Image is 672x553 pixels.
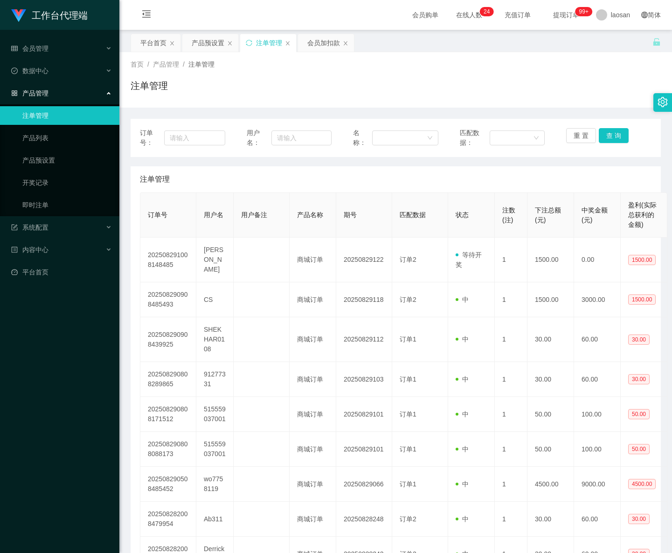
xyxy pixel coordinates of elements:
[582,206,608,224] span: 中奖金额(元)
[495,432,527,467] td: 1
[484,7,487,16] p: 2
[495,467,527,502] td: 1
[460,128,490,148] span: 匹配数据：
[456,251,482,268] span: 等待开奖
[487,7,490,16] p: 4
[495,502,527,537] td: 1
[169,41,175,46] i: 图标: close
[148,211,167,218] span: 订单号
[204,211,223,218] span: 用户名
[140,502,196,537] td: 202508282008479954
[246,40,252,46] i: 图标: sync
[11,263,112,281] a: 图标: dashboard平台首页
[527,432,574,467] td: 50.00
[527,238,574,282] td: 1500.00
[527,502,574,537] td: 30.00
[241,211,267,218] span: 用户备注
[456,296,469,303] span: 中
[652,38,661,46] i: 图标: unlock
[11,224,48,231] span: 系统配置
[456,410,469,418] span: 中
[344,211,357,218] span: 期号
[400,445,416,453] span: 订单1
[480,7,493,16] sup: 24
[188,61,215,68] span: 注单管理
[140,128,164,148] span: 订单号：
[131,0,162,30] i: 图标: menu-fold
[140,362,196,397] td: 202508290808289865
[196,362,234,397] td: 91277331
[285,41,291,46] i: 图标: close
[628,514,650,524] span: 30.00
[548,12,584,18] span: 提现订单
[140,34,166,52] div: 平台首页
[574,238,621,282] td: 0.00
[400,296,416,303] span: 订单2
[11,67,48,75] span: 数据中心
[353,128,372,148] span: 名称：
[400,515,416,523] span: 订单2
[290,502,336,537] td: 商城订单
[227,41,233,46] i: 图标: close
[400,480,416,488] span: 订单1
[658,97,668,107] i: 图标: setting
[495,238,527,282] td: 1
[400,410,416,418] span: 订单1
[290,397,336,432] td: 商城订单
[336,467,392,502] td: 20250829066
[527,282,574,317] td: 1500.00
[290,238,336,282] td: 商城订单
[336,362,392,397] td: 20250829103
[256,34,282,52] div: 注单管理
[196,467,234,502] td: wo7758119
[271,130,332,145] input: 请输入
[307,34,340,52] div: 会员加扣款
[147,61,149,68] span: /
[599,128,629,143] button: 查 询
[22,173,112,192] a: 开奖记录
[574,282,621,317] td: 3000.00
[196,238,234,282] td: [PERSON_NAME]
[183,61,185,68] span: /
[427,135,433,142] i: 图标: down
[11,11,88,19] a: 工作台代理端
[527,317,574,362] td: 30.00
[574,397,621,432] td: 100.00
[247,128,271,148] span: 用户名：
[290,282,336,317] td: 商城订单
[336,397,392,432] td: 20250829101
[495,317,527,362] td: 1
[535,206,561,224] span: 下注总额(元)
[196,432,234,467] td: 515559037001
[574,362,621,397] td: 60.00
[22,151,112,170] a: 产品预设置
[11,224,18,231] i: 图标: form
[628,409,650,419] span: 50.00
[456,211,469,218] span: 状态
[153,61,179,68] span: 产品管理
[343,41,348,46] i: 图标: close
[11,246,48,253] span: 内容中心
[456,480,469,488] span: 中
[297,211,323,218] span: 产品名称
[290,317,336,362] td: 商城订单
[11,90,18,96] i: 图标: appstore-o
[566,128,596,143] button: 重 置
[533,135,539,142] i: 图标: down
[628,294,656,305] span: 1500.00
[336,238,392,282] td: 20250829122
[336,317,392,362] td: 20250829112
[11,89,48,97] span: 产品管理
[196,282,234,317] td: CS
[628,255,656,265] span: 1500.00
[628,374,650,384] span: 30.00
[527,397,574,432] td: 50.00
[400,256,416,263] span: 订单2
[456,515,469,523] span: 中
[456,375,469,383] span: 中
[336,502,392,537] td: 20250828248
[22,196,112,214] a: 即时注单
[628,335,650,345] span: 30.00
[131,61,144,68] span: 首页
[164,130,225,145] input: 请输入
